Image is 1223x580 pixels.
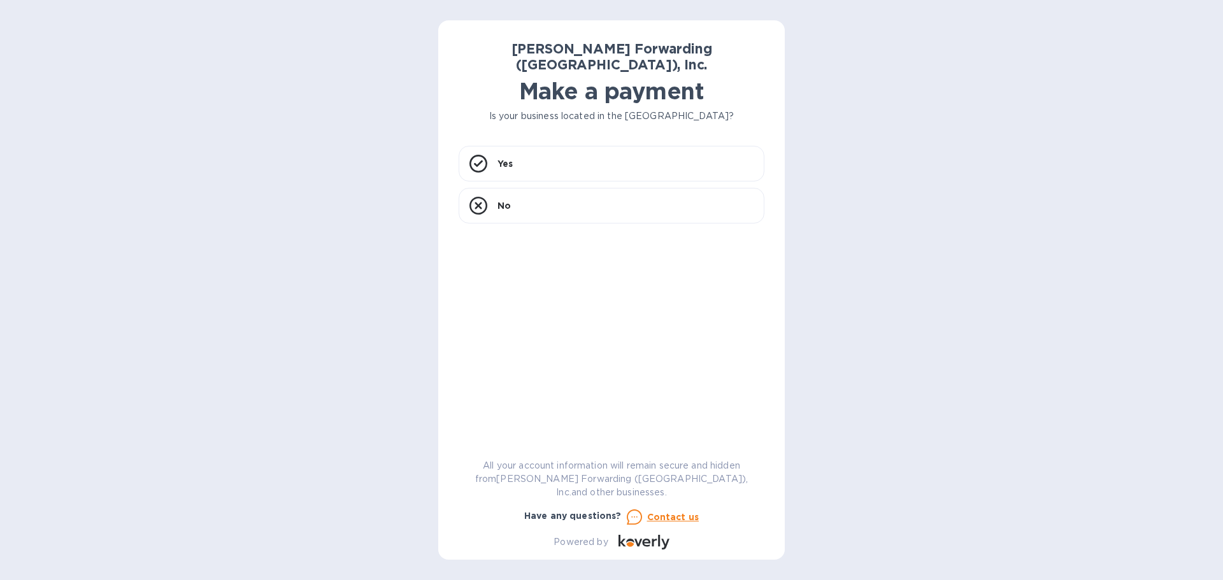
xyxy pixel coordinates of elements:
b: Have any questions? [524,511,622,521]
h1: Make a payment [459,78,764,104]
p: Yes [497,157,513,170]
p: No [497,199,511,212]
p: Powered by [554,535,608,549]
b: [PERSON_NAME] Forwarding ([GEOGRAPHIC_DATA]), Inc. [511,41,712,73]
p: All your account information will remain secure and hidden from [PERSON_NAME] Forwarding ([GEOGRA... [459,459,764,499]
u: Contact us [647,512,699,522]
p: Is your business located in the [GEOGRAPHIC_DATA]? [459,110,764,123]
